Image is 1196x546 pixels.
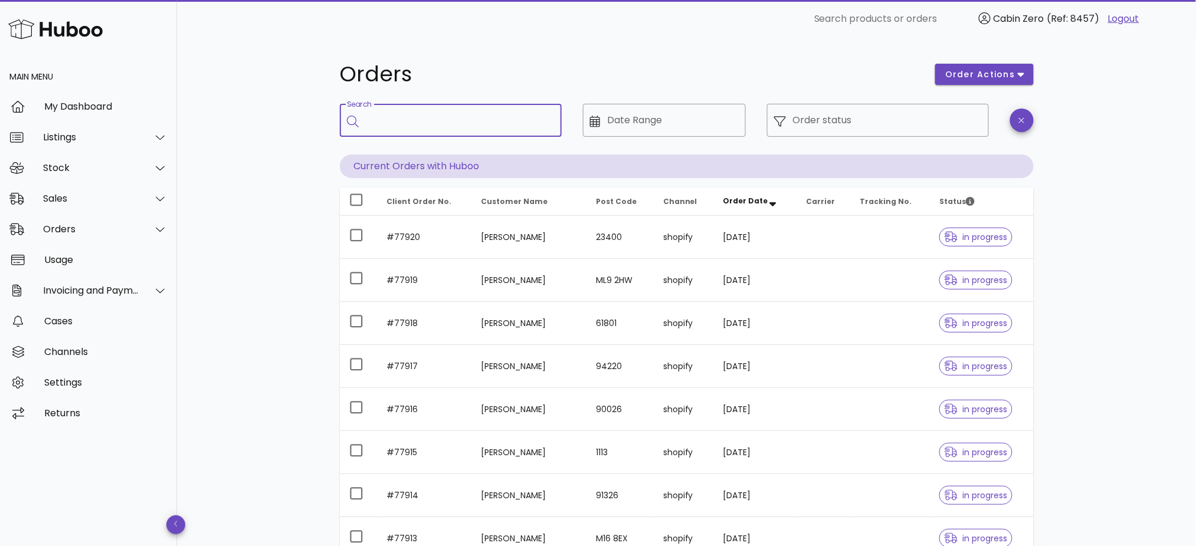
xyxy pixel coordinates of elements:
span: Cabin Zero [994,12,1044,25]
a: Logout [1108,12,1139,26]
div: Returns [44,407,168,419]
div: Sales [43,193,139,204]
div: Cases [44,315,168,327]
img: Huboo Logo [8,17,103,42]
div: Listings [43,131,139,143]
div: Invoicing and Payments [43,285,139,296]
div: Settings [44,377,168,388]
div: Channels [44,346,168,357]
span: (Ref: 8457) [1047,12,1100,25]
div: Stock [43,162,139,173]
div: Orders [43,223,139,235]
div: My Dashboard [44,101,168,112]
div: Usage [44,254,168,265]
